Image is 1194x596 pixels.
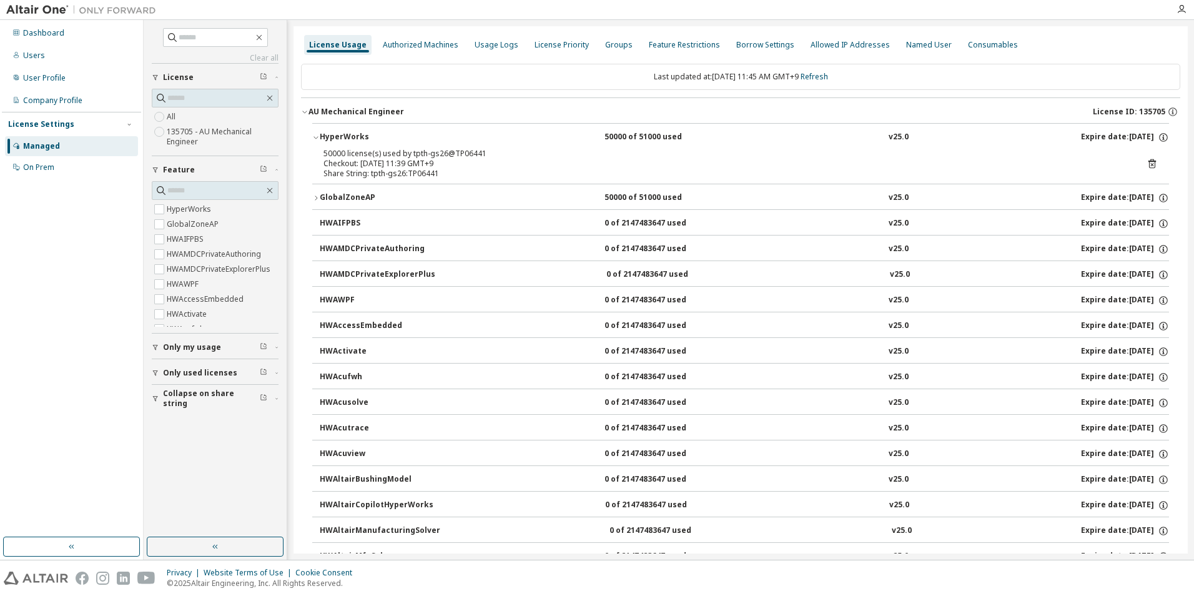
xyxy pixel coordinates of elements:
div: HWAMDCPrivateAuthoring [320,244,432,255]
div: 0 of 2147483647 used [604,397,717,409]
div: Expire date: [DATE] [1081,295,1169,306]
label: GlobalZoneAP [167,217,221,232]
div: v25.0 [889,295,909,306]
label: HWAIFPBS [167,232,206,247]
div: 0 of 2147483647 used [605,500,718,511]
div: HWAIFPBS [320,218,432,229]
div: v25.0 [890,269,910,281]
button: HWAltairBushingModel0 of 2147483647 usedv25.0Expire date:[DATE] [320,466,1169,494]
label: HWAccessEmbedded [167,292,246,307]
div: Allowed IP Addresses [811,40,890,50]
div: v25.0 [889,218,909,229]
div: HWAcufwh [320,372,432,383]
label: 135705 - AU Mechanical Engineer [167,124,279,149]
span: Collapse on share string [163,389,260,409]
div: HWActivate [320,346,432,357]
div: HWAcutrace [320,423,432,434]
div: 0 of 2147483647 used [604,320,717,332]
div: HWAltairMfgSolver [320,551,432,562]
span: License [163,72,194,82]
div: Expire date: [DATE] [1081,192,1169,204]
div: v25.0 [892,525,912,537]
div: Borrow Settings [736,40,794,50]
div: Authorized Machines [383,40,458,50]
div: Cookie Consent [295,568,360,578]
div: AU Mechanical Engineer [308,107,404,117]
div: Privacy [167,568,204,578]
div: Expire date: [DATE] [1081,244,1169,255]
div: 0 of 2147483647 used [604,244,717,255]
div: License Usage [309,40,367,50]
div: HWAMDCPrivateExplorerPlus [320,269,435,281]
div: Groups [605,40,633,50]
div: Users [23,51,45,61]
img: altair_logo.svg [4,572,68,585]
div: v25.0 [889,397,909,409]
span: Clear filter [260,165,267,175]
label: HWAWPF [167,277,201,292]
div: Expire date: [DATE] [1081,346,1169,357]
div: 0 of 2147483647 used [604,372,717,383]
div: Expire date: [DATE] [1081,500,1169,511]
div: v25.0 [889,474,909,485]
button: HWAltairManufacturingSolver0 of 2147483647 usedv25.0Expire date:[DATE] [320,517,1169,545]
button: HWAMDCPrivateExplorerPlus0 of 2147483647 usedv25.0Expire date:[DATE] [320,261,1169,289]
div: Expire date: [DATE] [1081,372,1169,383]
label: HyperWorks [167,202,214,217]
div: Expire date: [DATE] [1081,551,1169,562]
div: Company Profile [23,96,82,106]
button: HWAWPF0 of 2147483647 usedv25.0Expire date:[DATE] [320,287,1169,314]
div: HWAccessEmbedded [320,320,432,332]
div: Expire date: [DATE] [1081,132,1169,143]
label: HWAMDCPrivateAuthoring [167,247,264,262]
button: HWAMDCPrivateAuthoring0 of 2147483647 usedv25.0Expire date:[DATE] [320,236,1169,263]
div: 0 of 2147483647 used [604,218,717,229]
span: Only my usage [163,342,221,352]
button: HWAIFPBS0 of 2147483647 usedv25.0Expire date:[DATE] [320,210,1169,237]
label: HWAcufwh [167,322,207,337]
div: v25.0 [889,372,909,383]
span: Clear filter [260,342,267,352]
div: 0 of 2147483647 used [604,346,717,357]
div: 0 of 2147483647 used [604,295,717,306]
button: Only my usage [152,334,279,361]
span: Clear filter [260,72,267,82]
label: HWAMDCPrivateExplorerPlus [167,262,273,277]
span: Only used licenses [163,368,237,378]
div: 50000 license(s) used by tpth-gs26@TP06441 [323,149,1128,159]
div: HWAcuview [320,449,432,460]
button: GlobalZoneAP50000 of 51000 usedv25.0Expire date:[DATE] [312,184,1169,212]
div: Consumables [968,40,1018,50]
div: v25.0 [889,244,909,255]
div: License Settings [8,119,74,129]
img: youtube.svg [137,572,155,585]
div: v25.0 [889,192,909,204]
span: Clear filter [260,394,267,404]
a: Refresh [801,71,828,82]
button: Only used licenses [152,359,279,387]
div: HyperWorks [320,132,432,143]
div: 0 of 2147483647 used [606,269,719,281]
div: 0 of 2147483647 used [604,551,717,562]
span: Feature [163,165,195,175]
div: v25.0 [889,449,909,460]
div: 0 of 2147483647 used [604,423,717,434]
img: Altair One [6,4,162,16]
div: Feature Restrictions [649,40,720,50]
div: v25.0 [889,132,909,143]
div: v25.0 [889,320,909,332]
div: License Priority [535,40,589,50]
div: HWAWPF [320,295,432,306]
div: Last updated at: [DATE] 11:45 AM GMT+9 [301,64,1180,90]
p: © 2025 Altair Engineering, Inc. All Rights Reserved. [167,578,360,589]
a: Clear all [152,53,279,63]
button: HWAcufwh0 of 2147483647 usedv25.0Expire date:[DATE] [320,364,1169,391]
div: Checkout: [DATE] 11:39 GMT+9 [323,159,1128,169]
img: instagram.svg [96,572,109,585]
div: v25.0 [889,423,909,434]
label: HWActivate [167,307,209,322]
button: License [152,64,279,91]
div: Expire date: [DATE] [1081,320,1169,332]
div: Expire date: [DATE] [1081,449,1169,460]
button: HWAltairCopilotHyperWorks0 of 2147483647 usedv25.0Expire date:[DATE] [320,492,1169,519]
